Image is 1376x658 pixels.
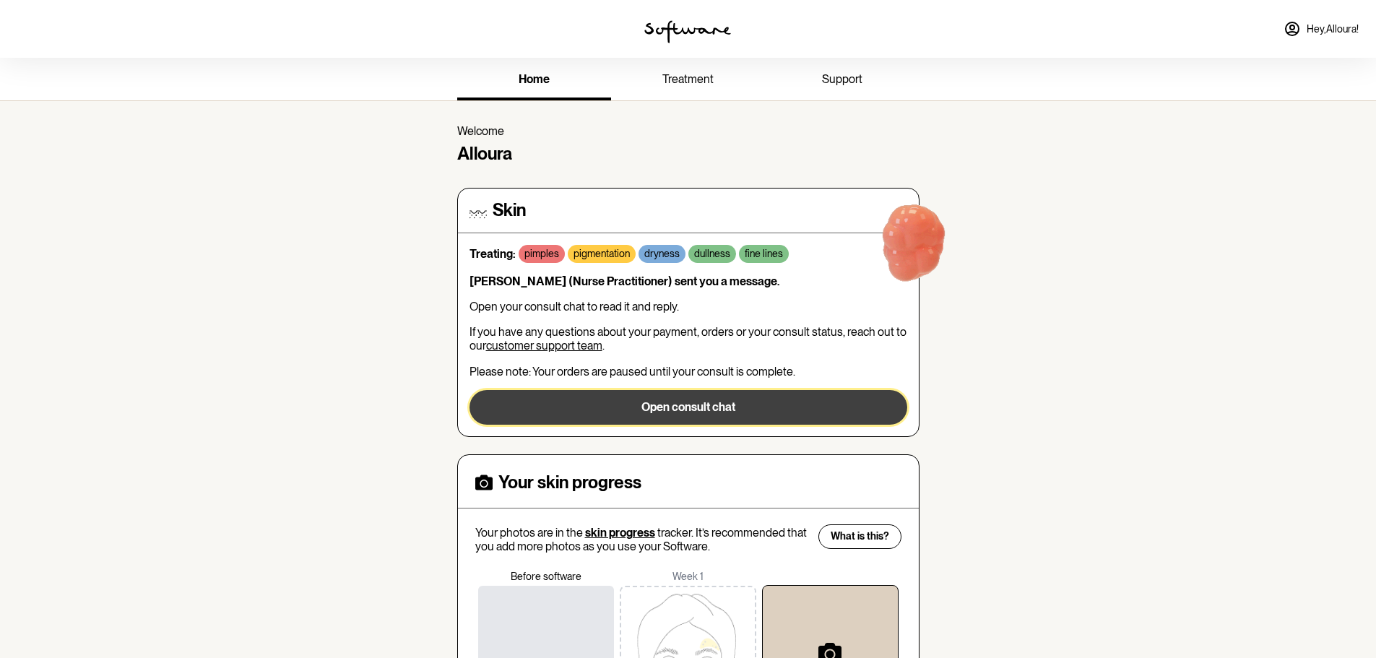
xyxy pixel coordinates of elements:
[470,247,516,261] strong: Treating:
[1307,23,1359,35] span: Hey, Alloura !
[470,365,907,378] p: Please note: Your orders are paused until your consult is complete.
[498,472,641,493] h4: Your skin progress
[822,72,862,86] span: support
[867,199,960,292] img: red-blob.ee797e6f29be6228169e.gif
[457,144,920,165] h4: Alloura
[611,61,765,100] a: treatment
[524,248,559,260] p: pimples
[765,61,919,100] a: support
[831,530,889,542] span: What is this?
[585,526,655,540] span: skin progress
[1275,12,1367,46] a: Hey,Alloura!
[475,571,618,583] p: Before software
[457,61,611,100] a: home
[475,526,809,553] p: Your photos are in the tracker. It’s recommended that you add more photos as you use your Software.
[519,72,550,86] span: home
[574,248,630,260] p: pigmentation
[493,200,526,221] h4: Skin
[694,248,730,260] p: dullness
[470,390,907,425] button: Open consult chat
[470,325,907,352] p: If you have any questions about your payment, orders or your consult status, reach out to our .
[486,339,602,352] a: customer support team
[644,248,680,260] p: dryness
[745,248,783,260] p: fine lines
[617,571,759,583] p: Week 1
[470,274,907,288] p: [PERSON_NAME] (Nurse Practitioner) sent you a message.
[470,300,907,313] p: Open your consult chat to read it and reply.
[818,524,901,549] button: What is this?
[457,124,920,138] p: Welcome
[644,20,731,43] img: software logo
[662,72,714,86] span: treatment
